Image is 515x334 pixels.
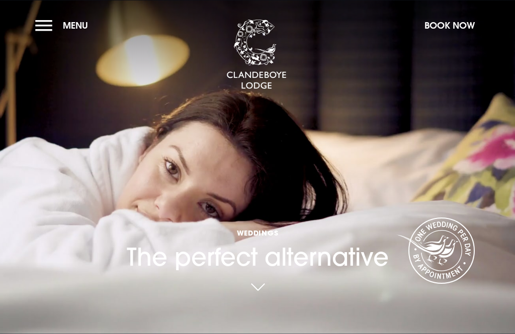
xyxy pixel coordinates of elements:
img: Clandeboye Lodge [226,20,287,90]
span: Menu [63,20,88,31]
span: Weddings [127,228,389,238]
h1: The perfect alternative [127,186,389,272]
button: Menu [35,15,93,36]
button: Book Now [419,15,480,36]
